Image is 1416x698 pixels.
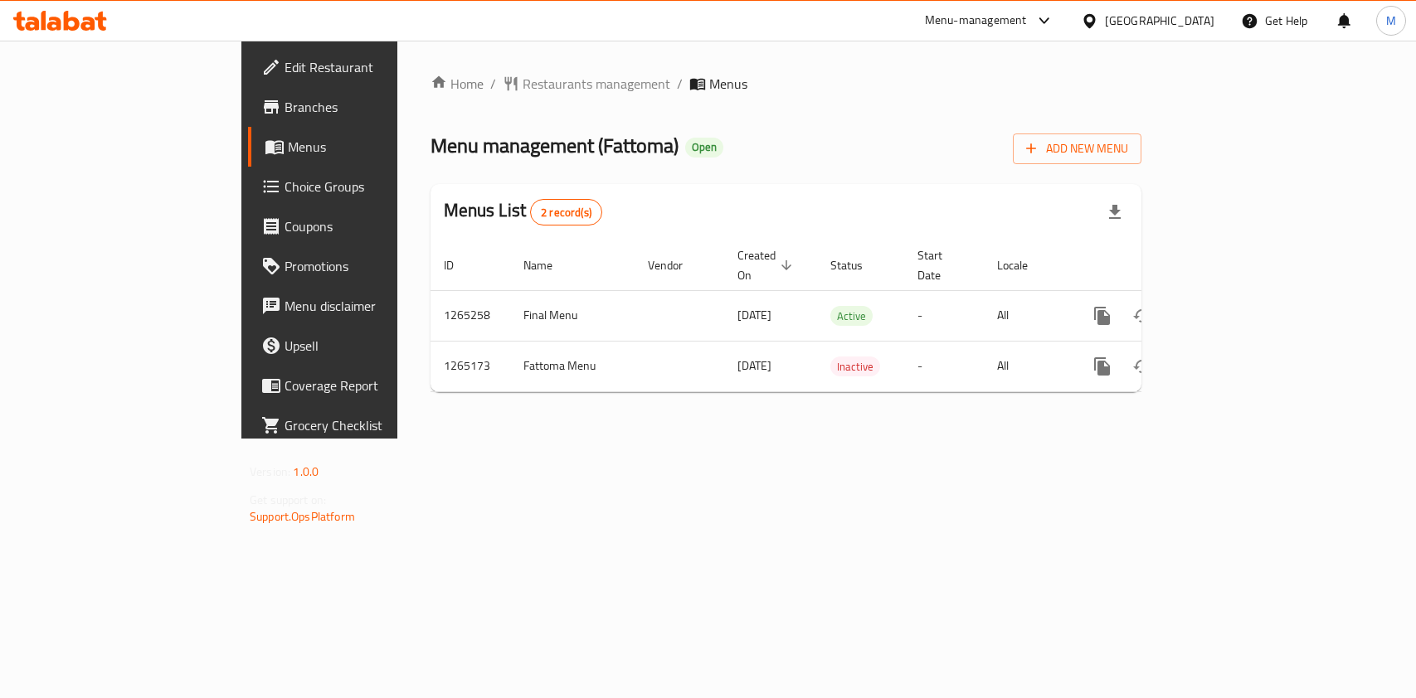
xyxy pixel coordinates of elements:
[648,255,704,275] span: Vendor
[285,336,465,356] span: Upsell
[1105,12,1214,30] div: [GEOGRAPHIC_DATA]
[830,255,884,275] span: Status
[1083,347,1122,386] button: more
[293,461,319,482] span: 1.0.0
[925,11,1027,31] div: Menu-management
[685,140,723,154] span: Open
[285,177,465,196] span: Choice Groups
[444,255,475,275] span: ID
[904,290,984,341] td: -
[248,206,478,246] a: Coupons
[1013,133,1141,164] button: Add New Menu
[248,47,478,87] a: Edit Restaurant
[248,286,478,326] a: Menu disclaimer
[677,74,683,94] li: /
[830,357,880,376] span: Inactive
[431,74,1141,94] nav: breadcrumb
[737,245,797,285] span: Created On
[1122,296,1162,336] button: Change Status
[444,198,602,225] h2: Menus List
[431,127,679,164] span: Menu management ( Fattoma )
[904,341,984,391] td: -
[510,290,635,341] td: Final Menu
[523,74,670,94] span: Restaurants management
[530,199,602,225] div: Total records count
[285,376,465,395] span: Coverage Report
[285,296,465,316] span: Menu disclaimer
[1386,12,1396,30] span: M
[248,366,478,405] a: Coverage Report
[685,138,723,158] div: Open
[1122,347,1162,386] button: Change Status
[984,290,1069,341] td: All
[285,256,465,276] span: Promotions
[248,87,478,127] a: Branches
[917,245,964,285] span: Start Date
[503,74,670,94] a: Restaurants management
[250,461,290,482] span: Version:
[250,506,355,527] a: Support.OpsPlatform
[1095,192,1135,232] div: Export file
[1069,240,1255,291] th: Actions
[709,74,747,94] span: Menus
[1026,138,1128,159] span: Add New Menu
[997,255,1049,275] span: Locale
[248,326,478,366] a: Upsell
[431,240,1255,392] table: enhanced table
[531,205,601,221] span: 2 record(s)
[830,306,873,326] div: Active
[523,255,574,275] span: Name
[737,355,771,376] span: [DATE]
[248,405,478,445] a: Grocery Checklist
[830,307,873,326] span: Active
[1083,296,1122,336] button: more
[285,216,465,236] span: Coupons
[285,415,465,435] span: Grocery Checklist
[737,304,771,326] span: [DATE]
[288,137,465,157] span: Menus
[285,57,465,77] span: Edit Restaurant
[510,341,635,391] td: Fattoma Menu
[285,97,465,117] span: Branches
[248,127,478,167] a: Menus
[248,167,478,206] a: Choice Groups
[490,74,496,94] li: /
[250,489,326,511] span: Get support on:
[248,246,478,286] a: Promotions
[984,341,1069,391] td: All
